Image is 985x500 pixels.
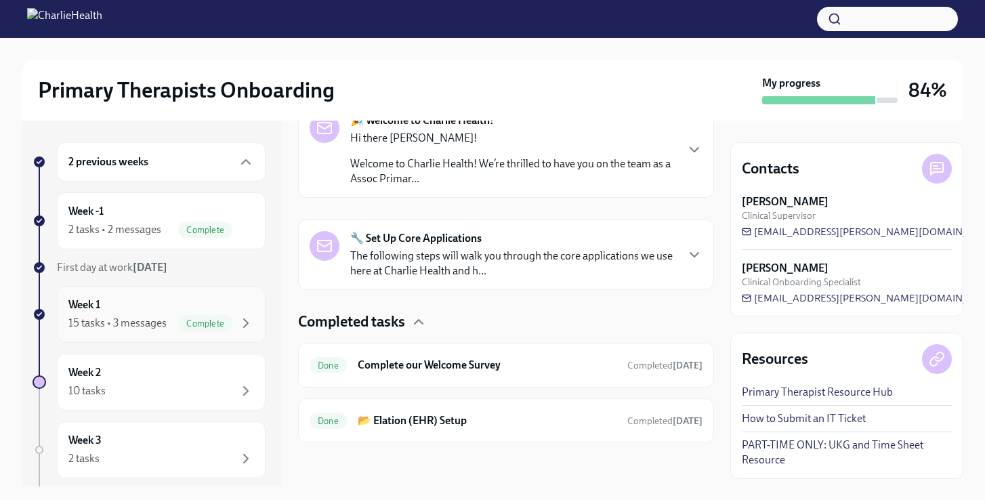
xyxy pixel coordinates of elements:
[68,451,100,466] div: 2 tasks
[57,261,167,274] span: First day at work
[310,416,347,426] span: Done
[742,411,866,426] a: How to Submit an IT Ticket
[627,360,703,371] span: Completed
[742,276,861,289] span: Clinical Onboarding Specialist
[358,358,616,373] h6: Complete our Welcome Survey
[762,76,820,91] strong: My progress
[298,312,405,332] h4: Completed tasks
[673,360,703,371] strong: [DATE]
[33,286,266,343] a: Week 115 tasks • 3 messagesComplete
[310,354,703,376] a: DoneComplete our Welcome SurveyCompleted[DATE]
[68,316,167,331] div: 15 tasks • 3 messages
[68,365,101,380] h6: Week 2
[68,433,102,448] h6: Week 3
[310,410,703,432] a: Done📂 Elation (EHR) SetupCompleted[DATE]
[27,8,102,30] img: CharlieHealth
[68,297,100,312] h6: Week 1
[742,261,829,276] strong: [PERSON_NAME]
[908,78,947,102] h3: 84%
[742,385,893,400] a: Primary Therapist Resource Hub
[68,222,161,237] div: 2 tasks • 2 messages
[627,359,703,372] span: August 7th, 2025 14:53
[673,415,703,427] strong: [DATE]
[742,209,816,222] span: Clinical Supervisor
[310,360,347,371] span: Done
[33,354,266,411] a: Week 210 tasks
[57,142,266,182] div: 2 previous weeks
[742,438,952,467] a: PART-TIME ONLY: UKG and Time Sheet Resource
[33,260,266,275] a: First day at work[DATE]
[178,225,232,235] span: Complete
[742,159,799,179] h4: Contacts
[627,415,703,428] span: August 11th, 2025 14:14
[350,231,482,246] strong: 🔧 Set Up Core Applications
[68,154,148,169] h6: 2 previous weeks
[358,413,616,428] h6: 📂 Elation (EHR) Setup
[627,415,703,427] span: Completed
[68,204,104,219] h6: Week -1
[350,113,494,128] strong: 🎉 Welcome to Charlie Health!
[33,192,266,249] a: Week -12 tasks • 2 messagesComplete
[742,349,808,369] h4: Resources
[178,318,232,329] span: Complete
[350,157,675,186] p: Welcome to Charlie Health! We’re thrilled to have you on the team as a Assoc Primar...
[350,131,675,146] p: Hi there [PERSON_NAME]!
[33,421,266,478] a: Week 32 tasks
[742,194,829,209] strong: [PERSON_NAME]
[350,249,675,278] p: The following steps will walk you through the core applications we use here at Charlie Health and...
[38,77,335,104] h2: Primary Therapists Onboarding
[68,383,106,398] div: 10 tasks
[133,261,167,274] strong: [DATE]
[298,312,714,332] div: Completed tasks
